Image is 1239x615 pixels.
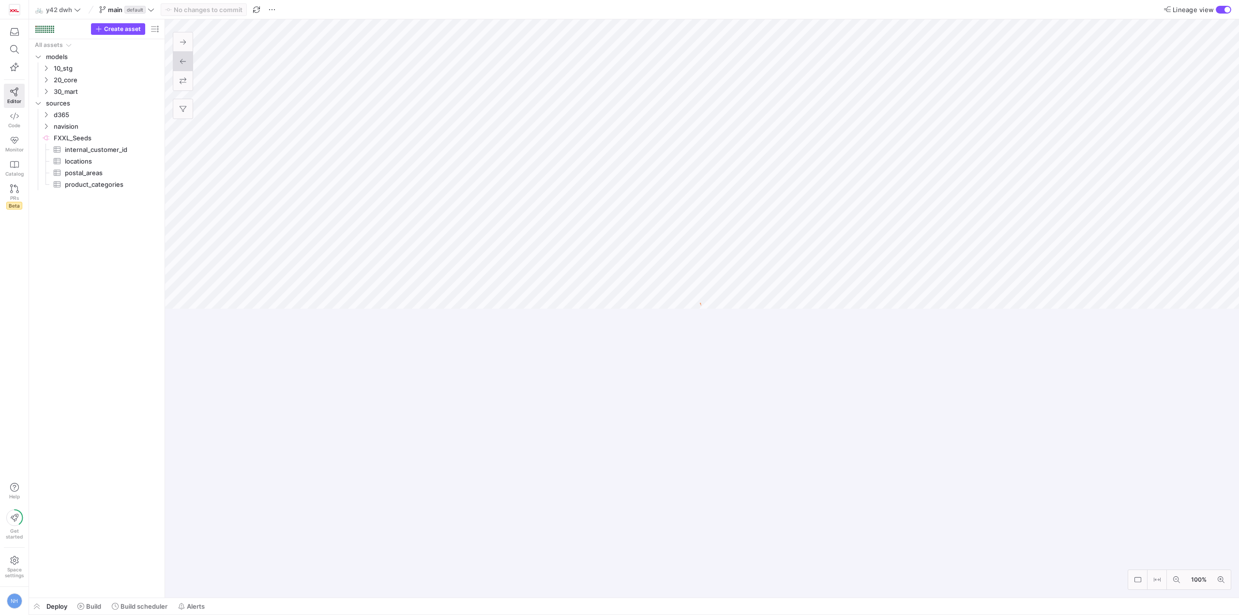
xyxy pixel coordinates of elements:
span: sources [46,98,159,109]
span: postal_areas​​​​​​​​​ [65,167,150,179]
span: navision [54,121,159,132]
span: internal_customer_id​​​​​​​​​ [65,144,150,155]
span: Create asset [104,26,141,32]
div: Press SPACE to select this row. [33,97,161,109]
span: Get started [6,528,23,540]
span: d365 [54,109,159,120]
a: Monitor [4,132,25,156]
button: NH [4,591,25,611]
div: Press SPACE to select this row. [33,109,161,120]
img: https://storage.googleapis.com/y42-prod-data-exchange/images/oGOSqxDdlQtxIPYJfiHrUWhjI5fT83rRj0ID... [10,5,19,15]
div: Press SPACE to select this row. [33,39,161,51]
div: All assets [35,42,63,48]
a: locations​​​​​​​​​ [33,155,161,167]
span: PRs [10,195,19,201]
button: Build [73,598,106,615]
div: Press SPACE to select this row. [33,144,161,155]
a: Editor [4,84,25,108]
div: Press SPACE to select this row. [33,74,161,86]
span: Beta [6,202,22,210]
div: Press SPACE to select this row. [33,62,161,74]
span: default [124,6,146,14]
span: y42 dwh [46,6,72,14]
a: Catalog [4,156,25,180]
span: models [46,51,159,62]
span: Lineage view [1173,6,1214,14]
img: logo.gif [695,301,710,316]
div: Press SPACE to select this row. [33,86,161,97]
span: Catalog [5,171,24,177]
a: internal_customer_id​​​​​​​​​ [33,144,161,155]
div: Press SPACE to select this row. [33,120,161,132]
a: postal_areas​​​​​​​​​ [33,167,161,179]
span: Monitor [5,147,24,152]
span: locations​​​​​​​​​ [65,156,150,167]
span: 🚲 [35,6,42,13]
div: Press SPACE to select this row. [33,132,161,144]
span: Deploy [46,602,67,610]
button: Build scheduler [107,598,172,615]
a: Code [4,108,25,132]
span: product_categories​​​​​​​​​ [65,179,150,190]
a: Spacesettings [4,552,25,583]
span: FXXL_Seeds​​​​​​​​ [54,133,159,144]
button: Create asset [91,23,145,35]
span: Build scheduler [121,602,167,610]
a: https://storage.googleapis.com/y42-prod-data-exchange/images/oGOSqxDdlQtxIPYJfiHrUWhjI5fT83rRj0ID... [4,1,25,18]
span: 30_mart [54,86,159,97]
div: Press SPACE to select this row. [33,179,161,190]
button: maindefault [97,3,157,16]
a: FXXL_Seeds​​​​​​​​ [33,132,161,144]
span: 10_stg [54,63,159,74]
div: Press SPACE to select this row. [33,155,161,167]
span: Build [86,602,101,610]
span: Space settings [5,567,24,578]
div: Press SPACE to select this row. [33,51,161,62]
a: PRsBeta [4,180,25,213]
div: NH [7,593,22,609]
span: main [108,6,122,14]
button: Help [4,479,25,504]
button: Getstarted [4,506,25,543]
span: Alerts [187,602,205,610]
div: Press SPACE to select this row. [33,167,161,179]
span: Editor [7,98,21,104]
span: Code [8,122,20,128]
button: 🚲y42 dwh [33,3,83,16]
button: Alerts [174,598,209,615]
a: product_categories​​​​​​​​​ [33,179,161,190]
span: Help [8,494,20,499]
span: 20_core [54,75,159,86]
